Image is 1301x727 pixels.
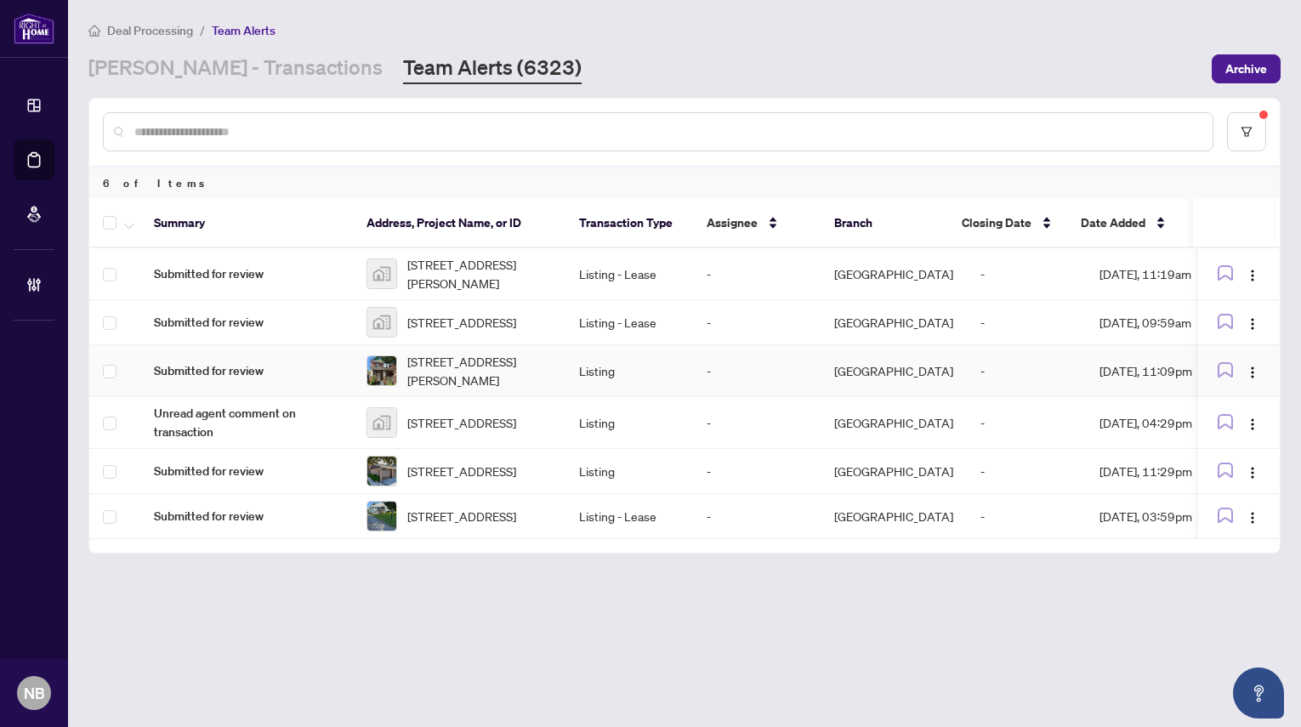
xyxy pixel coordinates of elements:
[565,345,693,397] td: Listing
[367,457,396,486] img: thumbnail-img
[140,199,353,248] th: Summary
[407,352,552,389] span: [STREET_ADDRESS][PERSON_NAME]
[367,502,396,531] img: thumbnail-img
[1239,260,1266,287] button: Logo
[89,167,1280,199] div: 6 of Items
[407,255,552,293] span: [STREET_ADDRESS][PERSON_NAME]
[1239,357,1266,384] button: Logo
[200,20,205,40] li: /
[407,462,516,480] span: [STREET_ADDRESS]
[1225,55,1267,82] span: Archive
[821,199,948,248] th: Branch
[821,449,967,494] td: [GEOGRAPHIC_DATA]
[821,300,967,345] td: [GEOGRAPHIC_DATA]
[693,300,821,345] td: -
[1239,409,1266,436] button: Logo
[967,397,1086,449] td: -
[1086,397,1239,449] td: [DATE], 04:29pm
[821,248,967,300] td: [GEOGRAPHIC_DATA]
[707,213,758,232] span: Assignee
[1246,366,1259,379] img: Logo
[565,494,693,539] td: Listing - Lease
[88,25,100,37] span: home
[1086,248,1239,300] td: [DATE], 11:19am
[967,345,1086,397] td: -
[1086,300,1239,345] td: [DATE], 09:59am
[565,300,693,345] td: Listing - Lease
[1081,213,1145,232] span: Date Added
[962,213,1031,232] span: Closing Date
[1246,417,1259,431] img: Logo
[353,199,565,248] th: Address, Project Name, or ID
[1086,449,1239,494] td: [DATE], 11:29pm
[367,408,396,437] img: thumbnail-img
[693,494,821,539] td: -
[693,248,821,300] td: -
[967,300,1086,345] td: -
[107,23,193,38] span: Deal Processing
[407,507,516,525] span: [STREET_ADDRESS]
[403,54,582,84] a: Team Alerts (6323)
[1239,309,1266,336] button: Logo
[565,449,693,494] td: Listing
[154,264,339,283] span: Submitted for review
[1241,126,1253,138] span: filter
[693,449,821,494] td: -
[88,54,383,84] a: [PERSON_NAME] - Transactions
[367,308,396,337] img: thumbnail-img
[24,681,45,705] span: NB
[693,397,821,449] td: -
[821,397,967,449] td: [GEOGRAPHIC_DATA]
[1246,466,1259,480] img: Logo
[154,361,339,380] span: Submitted for review
[367,259,396,288] img: thumbnail-img
[154,404,339,441] span: Unread agent comment on transaction
[1086,494,1239,539] td: [DATE], 03:59pm
[1086,345,1239,397] td: [DATE], 11:09pm
[565,199,693,248] th: Transaction Type
[154,462,339,480] span: Submitted for review
[1227,112,1266,151] button: filter
[948,199,1067,248] th: Closing Date
[821,345,967,397] td: [GEOGRAPHIC_DATA]
[1212,54,1281,83] button: Archive
[693,345,821,397] td: -
[821,494,967,539] td: [GEOGRAPHIC_DATA]
[1246,511,1259,525] img: Logo
[407,313,516,332] span: [STREET_ADDRESS]
[1239,457,1266,485] button: Logo
[565,248,693,300] td: Listing - Lease
[693,199,821,248] th: Assignee
[1246,269,1259,282] img: Logo
[565,397,693,449] td: Listing
[14,13,54,44] img: logo
[1239,503,1266,530] button: Logo
[967,248,1086,300] td: -
[367,356,396,385] img: thumbnail-img
[1233,667,1284,718] button: Open asap
[154,313,339,332] span: Submitted for review
[967,449,1086,494] td: -
[1246,317,1259,331] img: Logo
[967,494,1086,539] td: -
[212,23,276,38] span: Team Alerts
[154,507,339,525] span: Submitted for review
[407,413,516,432] span: [STREET_ADDRESS]
[1067,199,1220,248] th: Date Added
